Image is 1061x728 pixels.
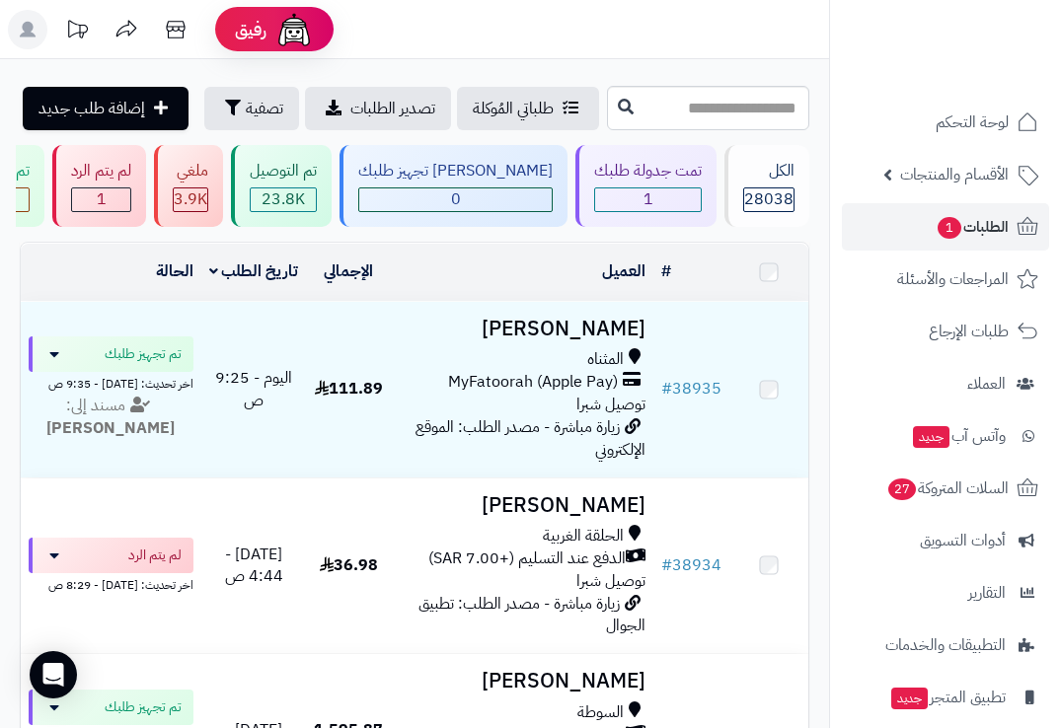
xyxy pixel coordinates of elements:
[416,415,645,462] span: زيارة مباشرة - مصدر الطلب: الموقع الإلكتروني
[594,160,702,182] div: تمت جدولة طلبك
[842,465,1049,512] a: السلات المتروكة27
[399,318,645,340] h3: [PERSON_NAME]
[150,145,227,227] a: ملغي 3.9K
[46,416,175,440] strong: [PERSON_NAME]
[661,553,721,577] a: #38934
[842,203,1049,251] a: الطلبات1
[842,621,1049,669] a: التطبيقات والخدمات
[418,592,645,638] span: زيارة مباشرة - مصدر الطلب: تطبيق الجوال
[156,259,193,283] a: الحالة
[128,546,182,565] span: لم يتم الرد
[359,188,552,211] span: 0
[225,543,283,589] span: [DATE] - 4:44 ص
[274,10,314,49] img: ai-face.png
[661,377,672,400] span: #
[842,360,1049,407] a: العملاء
[913,426,949,448] span: جديد
[911,422,1006,450] span: وآتس آب
[105,697,182,717] span: تم تجهيز طلبك
[246,97,283,120] span: تصفية
[720,145,813,227] a: الكل28038
[428,547,626,570] span: الدفع عند التسليم (+7.00 SAR)
[602,259,645,283] a: العميل
[72,188,130,211] span: 1
[350,97,435,120] span: تصدير الطلبات
[173,160,208,182] div: ملغي
[235,18,266,41] span: رفيق
[251,188,316,211] div: 23801
[842,99,1049,146] a: لوحة التحكم
[358,160,553,182] div: [PERSON_NAME] تجهيز طلبك
[842,674,1049,721] a: تطبيق المتجرجديد
[227,145,336,227] a: تم التوصيل 23.8K
[315,377,383,400] span: 111.89
[38,97,145,120] span: إضافة طلب جديد
[576,393,645,416] span: توصيل شبرا
[305,87,451,130] a: تصدير الطلبات
[576,569,645,593] span: توصيل شبرا
[29,372,193,393] div: اخر تحديث: [DATE] - 9:35 ص
[473,97,554,120] span: طلباتي المُوكلة
[174,188,207,211] div: 3858
[204,87,299,130] button: تصفية
[936,213,1009,241] span: الطلبات
[324,259,373,283] a: الإجمالي
[48,145,150,227] a: لم يتم الرد 1
[897,265,1009,293] span: المراجعات والأسئلة
[448,371,618,394] span: MyFatoorah (Apple Pay)
[399,494,645,517] h3: [PERSON_NAME]
[661,553,672,577] span: #
[399,670,645,692] h3: [PERSON_NAME]
[577,701,624,724] span: السوطة
[571,145,720,227] a: تمت جدولة طلبك 1
[595,188,701,211] span: 1
[30,651,77,698] div: Open Intercom Messenger
[842,569,1049,617] a: التقارير
[587,348,624,371] span: المثناه
[936,109,1009,136] span: لوحة التحكم
[891,688,928,709] span: جديد
[920,527,1006,554] span: أدوات التسويق
[661,259,671,283] a: #
[543,525,624,547] span: الحلقة الغربية
[900,161,1009,188] span: الأقسام والمنتجات
[71,160,131,182] div: لم يتم الرد
[52,10,102,54] a: تحديثات المنصة
[661,377,721,400] a: #38935
[885,631,1006,659] span: التطبيقات والخدمات
[968,579,1006,607] span: التقارير
[744,188,794,211] span: 28038
[743,160,795,182] div: الكل
[105,344,182,364] span: تم تجهيز طلبك
[215,366,292,412] span: اليوم - 9:25 ص
[927,55,1042,97] img: logo-2.png
[842,255,1049,303] a: المراجعات والأسئلة
[23,87,189,130] a: إضافة طلب جديد
[251,188,316,211] span: 23.8K
[929,318,1009,345] span: طلبات الإرجاع
[29,573,193,594] div: اخر تحديث: [DATE] - 8:29 ص
[174,188,207,211] span: 3.9K
[888,478,916,500] span: 27
[967,370,1006,398] span: العملاء
[336,145,571,227] a: [PERSON_NAME] تجهيز طلبك 0
[209,259,299,283] a: تاريخ الطلب
[457,87,599,130] a: طلباتي المُوكلة
[938,217,961,239] span: 1
[842,308,1049,355] a: طلبات الإرجاع
[842,412,1049,460] a: وآتس آبجديد
[842,517,1049,564] a: أدوات التسويق
[250,160,317,182] div: تم التوصيل
[320,553,378,577] span: 36.98
[14,395,208,440] div: مسند إلى:
[889,684,1006,711] span: تطبيق المتجر
[886,474,1009,502] span: السلات المتروكة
